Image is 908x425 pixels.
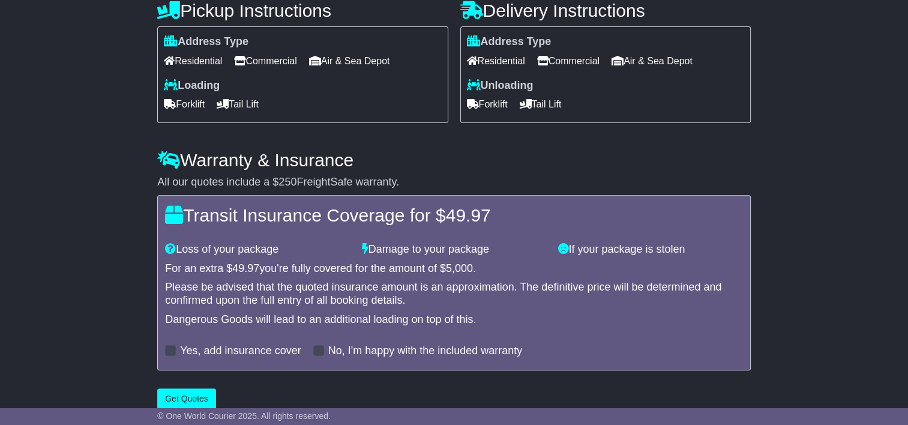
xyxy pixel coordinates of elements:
div: All our quotes include a $ FreightSafe warranty. [157,176,751,189]
span: Commercial [537,52,600,70]
h4: Transit Insurance Coverage for $ [165,205,743,225]
span: Commercial [234,52,296,70]
h4: Warranty & Insurance [157,150,751,170]
button: Get Quotes [157,388,216,409]
label: Address Type [164,35,248,49]
div: If your package is stolen [552,243,749,256]
h4: Delivery Instructions [460,1,751,20]
span: Air & Sea Depot [309,52,390,70]
span: Residential [164,52,222,70]
span: 49.97 [446,205,491,225]
span: Forklift [164,95,205,113]
span: Air & Sea Depot [612,52,693,70]
span: © One World Courier 2025. All rights reserved. [157,411,331,421]
div: Please be advised that the quoted insurance amount is an approximation. The definitive price will... [165,281,743,307]
label: Unloading [467,79,534,92]
span: 49.97 [232,262,259,274]
div: Loss of your package [159,243,356,256]
span: 5,000 [446,262,473,274]
span: 250 [278,176,296,188]
span: Forklift [467,95,508,113]
h4: Pickup Instructions [157,1,448,20]
label: Address Type [467,35,552,49]
div: Damage to your package [356,243,553,256]
div: For an extra $ you're fully covered for the amount of $ . [165,262,743,276]
span: Tail Lift [217,95,259,113]
div: Dangerous Goods will lead to an additional loading on top of this. [165,313,743,327]
label: Yes, add insurance cover [180,345,301,358]
span: Residential [467,52,525,70]
label: Loading [164,79,220,92]
label: No, I'm happy with the included warranty [328,345,523,358]
span: Tail Lift [520,95,562,113]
